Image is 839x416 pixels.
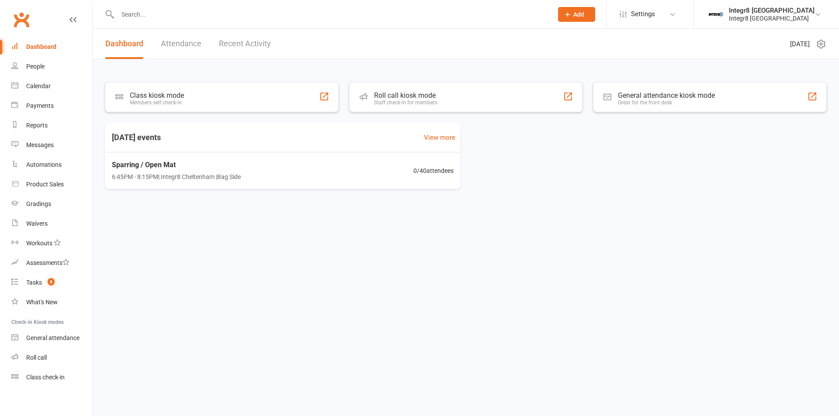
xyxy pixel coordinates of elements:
[374,91,437,100] div: Roll call kiosk mode
[112,159,241,171] span: Sparring / Open Mat
[26,334,80,341] div: General attendance
[11,348,92,368] a: Roll call
[424,132,455,143] a: View more
[26,141,54,148] div: Messages
[631,4,655,24] span: Settings
[48,278,55,285] span: 8
[26,161,62,168] div: Automations
[105,130,168,145] h3: [DATE] events
[26,299,58,306] div: What's New
[558,7,595,22] button: Add
[11,37,92,57] a: Dashboard
[105,29,143,59] a: Dashboard
[26,181,64,188] div: Product Sales
[26,43,56,50] div: Dashboard
[26,122,48,129] div: Reports
[26,83,51,89] div: Calendar
[26,279,42,286] div: Tasks
[11,76,92,96] a: Calendar
[707,6,725,23] img: thumb_image1744271085.png
[11,273,92,292] a: Tasks 8
[729,14,815,22] div: Integr8 [GEOGRAPHIC_DATA]
[219,29,271,59] a: Recent Activity
[11,135,92,155] a: Messages
[115,8,547,21] input: Search...
[11,57,92,76] a: People
[11,214,92,234] a: Waivers
[26,259,69,266] div: Assessments
[11,253,92,273] a: Assessments
[11,292,92,312] a: What's New
[11,194,92,214] a: Gradings
[11,368,92,387] a: Class kiosk mode
[26,200,51,207] div: Gradings
[11,116,92,135] a: Reports
[26,220,48,227] div: Waivers
[26,63,45,70] div: People
[26,354,47,361] div: Roll call
[26,102,54,109] div: Payments
[413,166,454,175] span: 0 / 40 attendees
[374,100,437,106] div: Staff check-in for members
[11,328,92,348] a: General attendance kiosk mode
[618,91,715,100] div: General attendance kiosk mode
[112,172,241,182] span: 6:45PM - 8:15PM | Integr8 Cheltenham | Bag Side
[26,374,65,381] div: Class check-in
[729,7,815,14] div: Integr8 [GEOGRAPHIC_DATA]
[10,9,32,31] a: Clubworx
[11,155,92,175] a: Automations
[11,96,92,116] a: Payments
[790,39,810,49] span: [DATE]
[11,234,92,253] a: Workouts
[161,29,201,59] a: Attendance
[26,240,52,247] div: Workouts
[11,175,92,194] a: Product Sales
[573,11,584,18] span: Add
[130,91,184,100] div: Class kiosk mode
[618,100,715,106] div: Great for the front desk
[130,100,184,106] div: Members self check-in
